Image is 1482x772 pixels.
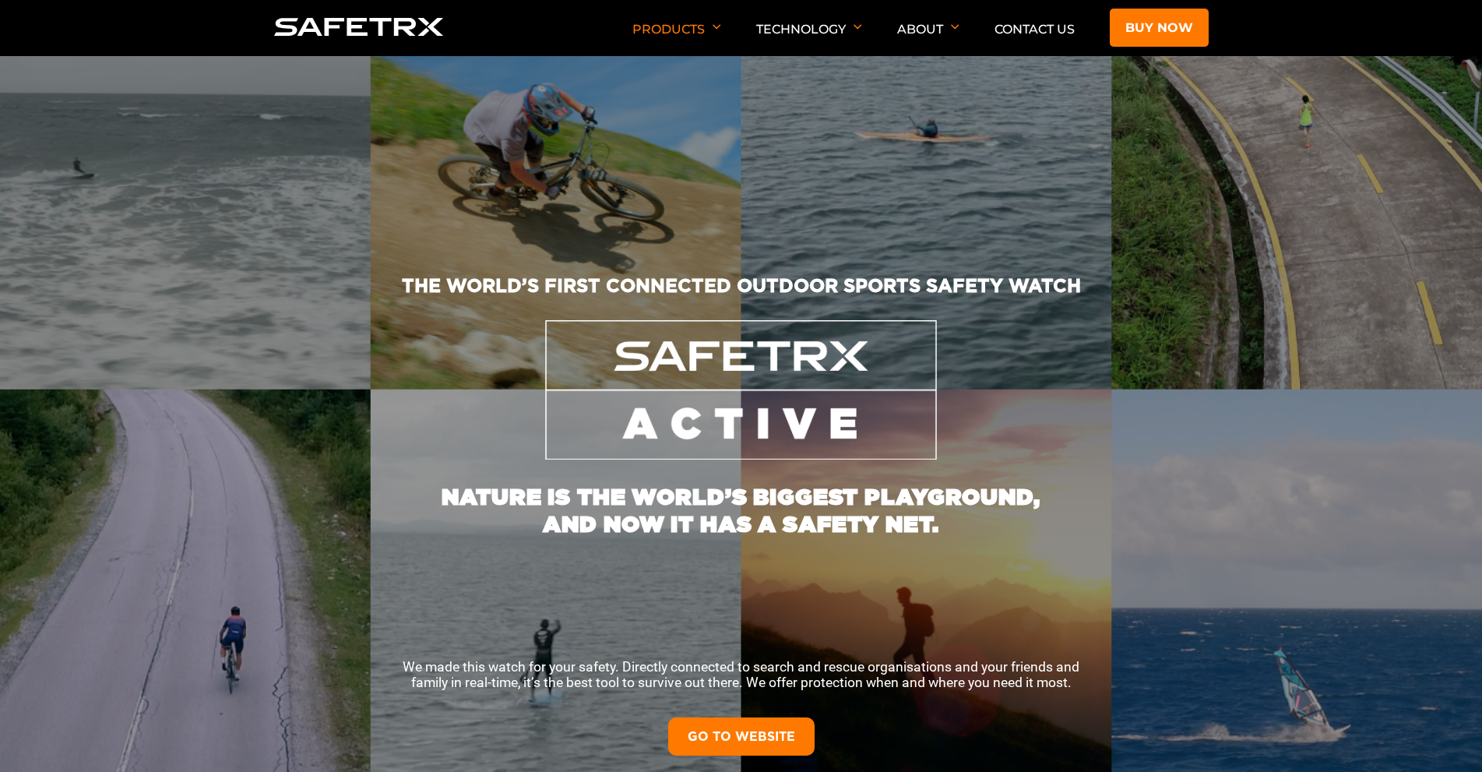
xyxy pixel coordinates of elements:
img: SafeTrx Active Logo [545,320,938,459]
h1: NATURE IS THE WORLD’S BIGGEST PLAYGROUND, AND NOW IT HAS A SAFETY NET. [430,460,1053,538]
img: Arrow down icon [854,24,862,30]
p: Products [632,22,721,56]
img: Logo SafeTrx [274,18,444,36]
a: Buy now [1110,9,1209,47]
a: GO TO WEBSITE [668,717,815,756]
a: Contact Us [994,22,1075,37]
p: Technology [756,22,862,56]
p: About [897,22,959,56]
img: Arrow down icon [951,24,959,30]
img: Arrow down icon [713,24,721,30]
p: We made this watch for your safety. Directly connected to search and rescue organisations and you... [391,659,1092,690]
h2: THE WORLD’S FIRST CONNECTED OUTDOOR SPORTS SAFETY WATCH [148,274,1333,320]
